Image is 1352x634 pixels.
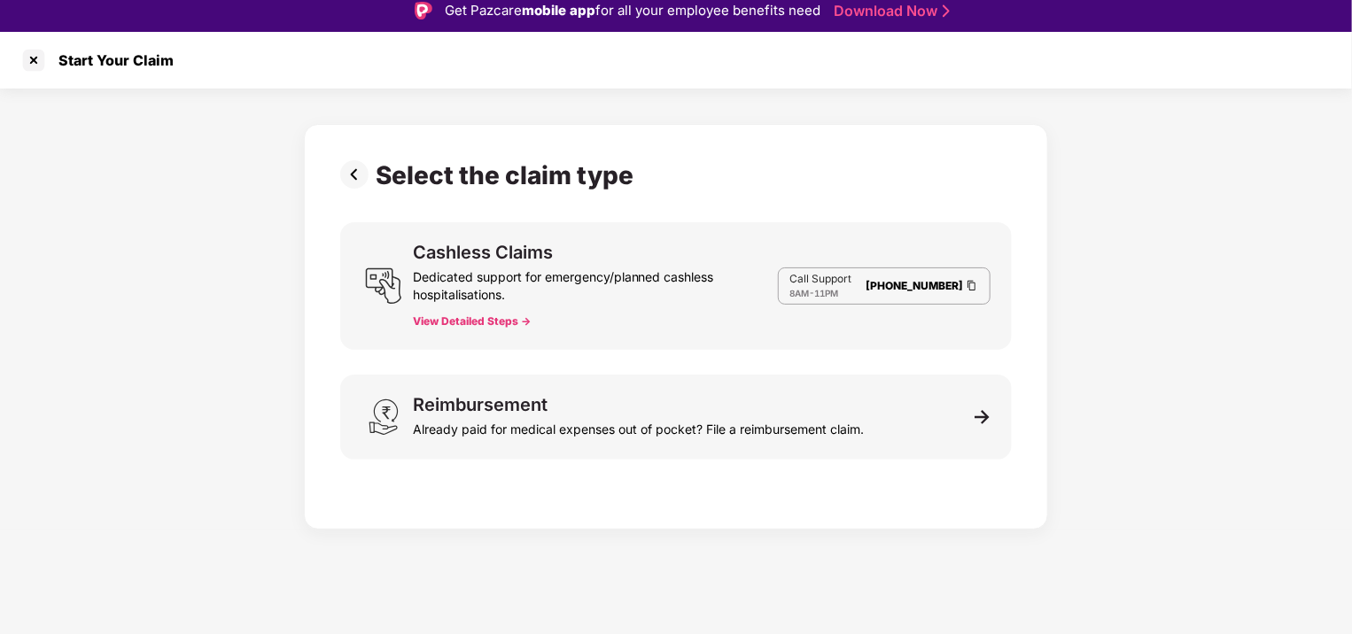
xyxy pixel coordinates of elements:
div: Already paid for medical expenses out of pocket? File a reimbursement claim. [413,414,864,438]
button: View Detailed Steps -> [413,314,531,329]
strong: mobile app [522,2,595,19]
div: Cashless Claims [413,244,553,261]
p: Call Support [789,272,851,286]
div: - [789,286,851,300]
a: Download Now [834,2,944,20]
div: Start Your Claim [48,51,174,69]
div: Dedicated support for emergency/planned cashless hospitalisations. [413,261,778,304]
img: svg+xml;base64,PHN2ZyB3aWR0aD0iMjQiIGhlaWdodD0iMzEiIHZpZXdCb3g9IjAgMCAyNCAzMSIgZmlsbD0ibm9uZSIgeG... [365,398,402,436]
img: Clipboard Icon [965,278,979,293]
img: Logo [415,2,432,19]
span: 8AM [789,288,809,298]
img: svg+xml;base64,PHN2ZyB3aWR0aD0iMTEiIGhlaWdodD0iMTEiIHZpZXdCb3g9IjAgMCAxMSAxMSIgZmlsbD0ibm9uZSIgeG... [975,409,991,425]
span: 11PM [814,288,838,298]
img: svg+xml;base64,PHN2ZyBpZD0iUHJldi0zMngzMiIgeG1sbnM9Imh0dHA6Ly93d3cudzMub3JnLzIwMDAvc3ZnIiB3aWR0aD... [340,160,376,189]
img: Stroke [943,2,950,20]
a: [PHONE_NUMBER] [866,279,963,292]
img: svg+xml;base64,PHN2ZyB3aWR0aD0iMjQiIGhlaWdodD0iMjUiIHZpZXdCb3g9IjAgMCAyNCAyNSIgZmlsbD0ibm9uZSIgeG... [365,267,402,305]
div: Select the claim type [376,160,641,190]
div: Reimbursement [413,396,548,414]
